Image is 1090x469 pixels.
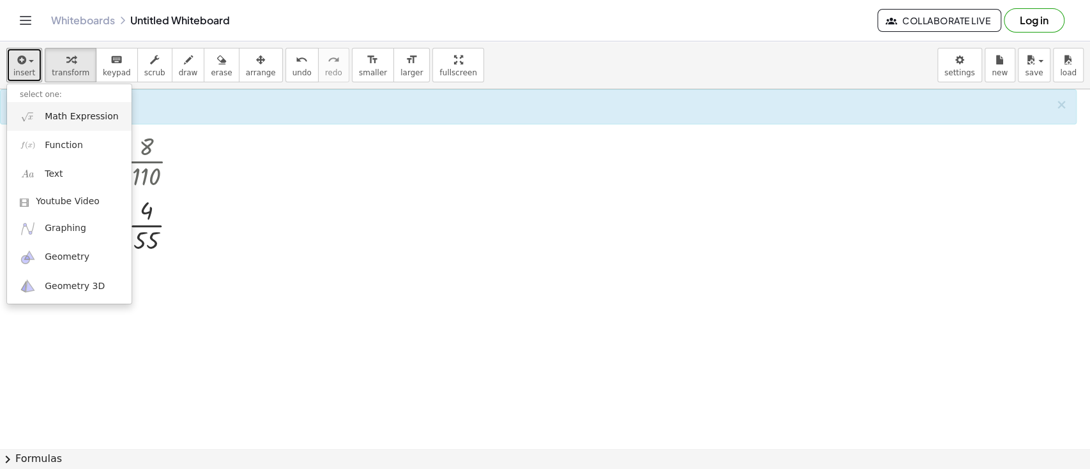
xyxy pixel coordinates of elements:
button: Collaborate Live [877,9,1001,32]
button: settings [937,48,982,82]
button: format_sizesmaller [352,48,394,82]
button: Toggle navigation [15,10,36,31]
button: redoredo [318,48,349,82]
a: Geometry [7,243,132,272]
span: Collaborate Live [888,15,990,26]
span: Geometry [45,251,89,264]
i: format_size [367,52,379,68]
button: undoundo [285,48,319,82]
button: erase [204,48,239,82]
img: f_x.png [20,137,36,153]
span: settings [944,68,975,77]
span: insert [13,68,35,77]
img: ggb-3d.svg [20,278,36,294]
span: new [992,68,1008,77]
button: transform [45,48,96,82]
span: draw [179,68,198,77]
span: erase [211,68,232,77]
a: Whiteboards [51,14,115,27]
span: Math Expression [45,110,118,123]
li: select one: [7,87,132,102]
span: × [1056,97,1067,112]
button: format_sizelarger [393,48,430,82]
a: Function [7,131,132,160]
i: keyboard [110,52,123,68]
span: smaller [359,68,387,77]
button: fullscreen [432,48,483,82]
span: Youtube Video [36,195,100,208]
span: Graphing [45,222,86,235]
a: Geometry 3D [7,272,132,301]
button: Log in [1004,8,1064,33]
button: × [1056,98,1067,112]
span: Text [45,168,63,181]
span: arrange [246,68,276,77]
span: Function [45,139,83,152]
button: insert [6,48,42,82]
span: Geometry 3D [45,280,105,293]
img: ggb-graphing.svg [20,221,36,237]
span: save [1025,68,1043,77]
img: ggb-geometry.svg [20,249,36,265]
span: larger [400,68,423,77]
button: keyboardkeypad [96,48,138,82]
span: undo [292,68,312,77]
i: format_size [405,52,418,68]
button: draw [172,48,205,82]
a: Text [7,160,132,188]
i: redo [328,52,340,68]
span: redo [325,68,342,77]
a: Math Expression [7,102,132,131]
button: load [1053,48,1084,82]
button: scrub [137,48,172,82]
span: transform [52,68,89,77]
span: fullscreen [439,68,476,77]
span: scrub [144,68,165,77]
a: Graphing [7,214,132,243]
button: arrange [239,48,283,82]
span: keypad [103,68,131,77]
img: Aa.png [20,166,36,182]
a: Youtube Video [7,189,132,214]
span: load [1060,68,1077,77]
img: sqrt_x.png [20,108,36,124]
i: undo [296,52,308,68]
button: new [985,48,1015,82]
button: save [1018,48,1050,82]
